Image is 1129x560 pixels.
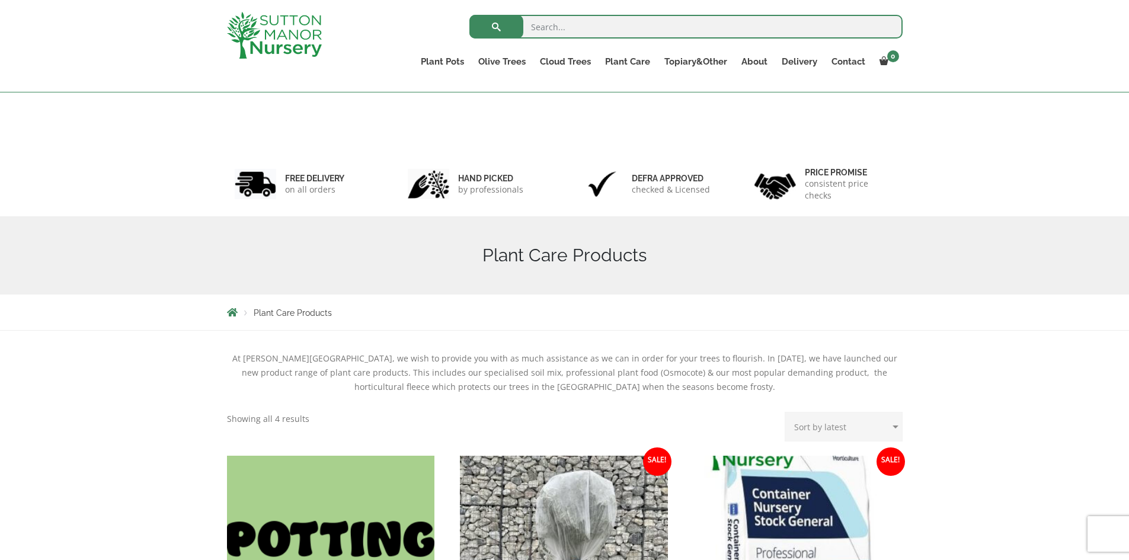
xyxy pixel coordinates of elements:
select: Shop order [785,412,903,441]
p: Showing all 4 results [227,412,309,426]
span: Sale! [643,447,671,476]
img: 4.jpg [754,166,796,202]
h6: Price promise [805,167,895,178]
p: consistent price checks [805,178,895,201]
a: Plant Care [598,53,657,70]
a: Contact [824,53,872,70]
h6: FREE DELIVERY [285,173,344,184]
input: Search... [469,15,903,39]
nav: Breadcrumbs [227,308,903,317]
a: About [734,53,775,70]
span: Sale! [877,447,905,476]
h6: hand picked [458,173,523,184]
a: 0 [872,53,903,70]
span: 0 [887,50,899,62]
a: Olive Trees [471,53,533,70]
p: on all orders [285,184,344,196]
p: checked & Licensed [632,184,710,196]
a: Plant Pots [414,53,471,70]
img: 2.jpg [408,169,449,199]
img: 1.jpg [235,169,276,199]
a: Delivery [775,53,824,70]
span: Plant Care Products [254,308,332,318]
a: Cloud Trees [533,53,598,70]
a: Topiary&Other [657,53,734,70]
h1: Plant Care Products [227,245,903,266]
p: by professionals [458,184,523,196]
h6: Defra approved [632,173,710,184]
img: logo [227,12,322,59]
img: 3.jpg [581,169,623,199]
div: At [PERSON_NAME][GEOGRAPHIC_DATA], we wish to provide you with as much assistance as we can in or... [227,351,903,394]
